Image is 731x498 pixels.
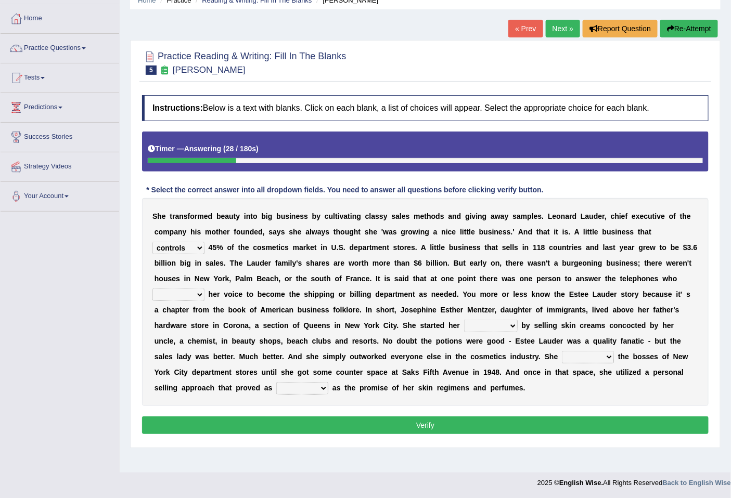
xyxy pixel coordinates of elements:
b: t [369,243,372,252]
b: e [632,212,636,220]
b: t [216,228,219,236]
b: c [644,212,648,220]
b: c [253,243,257,252]
b: h [369,228,374,236]
b: d [250,228,254,236]
b: ' [513,228,515,236]
b: c [325,212,329,220]
b: h [615,212,620,220]
b: n [352,212,357,220]
button: Verify [142,416,709,434]
b: r [303,243,306,252]
b: o [431,212,436,220]
b: f [232,243,234,252]
b: c [611,212,615,220]
b: o [556,212,561,220]
b: a [645,228,649,236]
b: a [174,228,178,236]
b: b [479,228,484,236]
b: t [536,228,539,236]
b: y [383,212,388,220]
b: e [534,212,538,220]
b: o [159,228,163,236]
b: a [273,228,277,236]
b: l [469,228,471,236]
b: e [245,243,249,252]
b: i [470,212,472,220]
a: Your Account [1,182,119,208]
b: l [583,228,585,236]
b: u [589,212,594,220]
b: n [561,212,566,220]
b: y [316,212,320,220]
b: o [190,212,195,220]
b: i [338,212,340,220]
b: n [523,228,528,236]
b: m [163,228,169,236]
b: u [483,228,488,236]
b: t [234,212,236,220]
b: v [340,212,344,220]
b: o [408,228,413,236]
b: A [574,228,580,236]
b: t [638,228,640,236]
b: s [538,212,542,220]
b: m [414,212,420,220]
b: g [465,212,470,220]
b: n [382,243,387,252]
b: . [511,228,513,236]
b: t [238,243,241,252]
b: s [289,228,293,236]
b: t [314,243,317,252]
b: u [607,228,611,236]
b: h [683,212,687,220]
a: « Prev [508,20,543,37]
b: S [152,212,157,220]
h5: Timer — [148,145,259,153]
b: y [322,228,326,236]
a: Success Stories [1,123,119,149]
b: h [354,228,358,236]
b: r [195,212,197,220]
b: i [619,212,621,220]
b: u [648,212,653,220]
b: v [657,212,661,220]
b: t [250,212,253,220]
b: s [393,228,397,236]
b: f [188,212,190,220]
b: s [507,228,511,236]
b: e [420,212,425,220]
b: l [460,228,462,236]
b: t [547,228,550,236]
b: y [183,228,187,236]
b: i [289,212,291,220]
b: a [585,212,589,220]
b: t [335,212,338,220]
b: % [216,243,223,252]
b: g [401,228,406,236]
b: u [329,212,334,220]
b: i [279,243,281,252]
b: a [299,243,303,252]
b: e [640,212,644,220]
b: s [406,212,410,220]
b: t [334,228,336,236]
b: h [219,228,223,236]
a: Practice Questions [1,34,119,60]
b: t [649,228,651,236]
b: s [304,212,308,220]
b: , [605,212,607,220]
b: t [464,228,467,236]
b: t [387,243,389,252]
b: n [323,243,327,252]
b: b [602,228,607,236]
b: f [234,228,237,236]
b: s [268,228,273,236]
b: i [492,228,494,236]
b: h [539,228,544,236]
b: Instructions: [152,103,203,112]
b: e [498,228,503,236]
b: s [512,212,517,220]
b: r [367,243,369,252]
b: o [236,228,241,236]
